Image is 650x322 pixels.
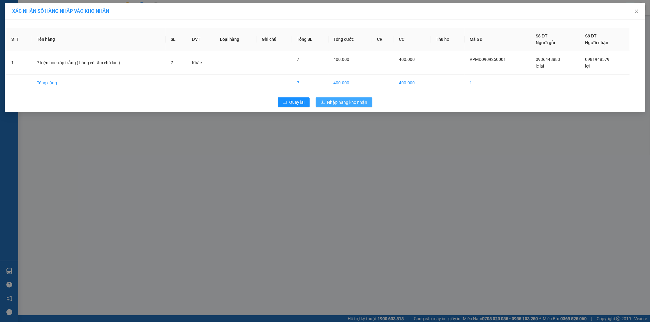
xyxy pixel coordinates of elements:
[6,51,32,75] td: 1
[333,57,349,62] span: 400.000
[394,75,431,91] td: 400.000
[32,75,166,91] td: Tổng cộng
[536,57,560,62] span: 0936448883
[257,28,292,51] th: Ghi chú
[292,28,329,51] th: Tổng SL
[327,99,368,106] span: Nhập hàng kho nhận
[329,28,372,51] th: Tổng cước
[585,64,590,68] span: lợi
[465,75,531,91] td: 1
[536,40,556,45] span: Người gửi
[372,28,394,51] th: CR
[215,28,257,51] th: Loại hàng
[316,97,372,107] button: downloadNhập hàng kho nhận
[166,28,187,51] th: SL
[171,60,173,65] span: 7
[628,3,645,20] button: Close
[585,57,609,62] span: 0981948579
[465,28,531,51] th: Mã GD
[329,75,372,91] td: 400.000
[283,100,287,105] span: rollback
[394,28,431,51] th: CC
[187,51,215,75] td: Khác
[292,75,329,91] td: 7
[585,33,597,38] span: Số ĐT
[278,97,310,107] button: rollbackQuay lại
[32,28,166,51] th: Tên hàng
[297,57,299,62] span: 7
[431,28,465,51] th: Thu hộ
[289,99,305,106] span: Quay lại
[12,8,109,14] span: XÁC NHẬN SỐ HÀNG NHẬP VÀO KHO NHẬN
[321,100,325,105] span: download
[32,51,166,75] td: 7 kiện bọc xốp trắng ( hàng cô tấm chú lùn )
[585,40,608,45] span: Người nhận
[536,33,548,38] span: Số ĐT
[536,64,544,68] span: le lai
[6,28,32,51] th: STT
[187,28,215,51] th: ĐVT
[399,57,415,62] span: 400.000
[470,57,506,62] span: VPMD0909250001
[634,9,639,14] span: close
